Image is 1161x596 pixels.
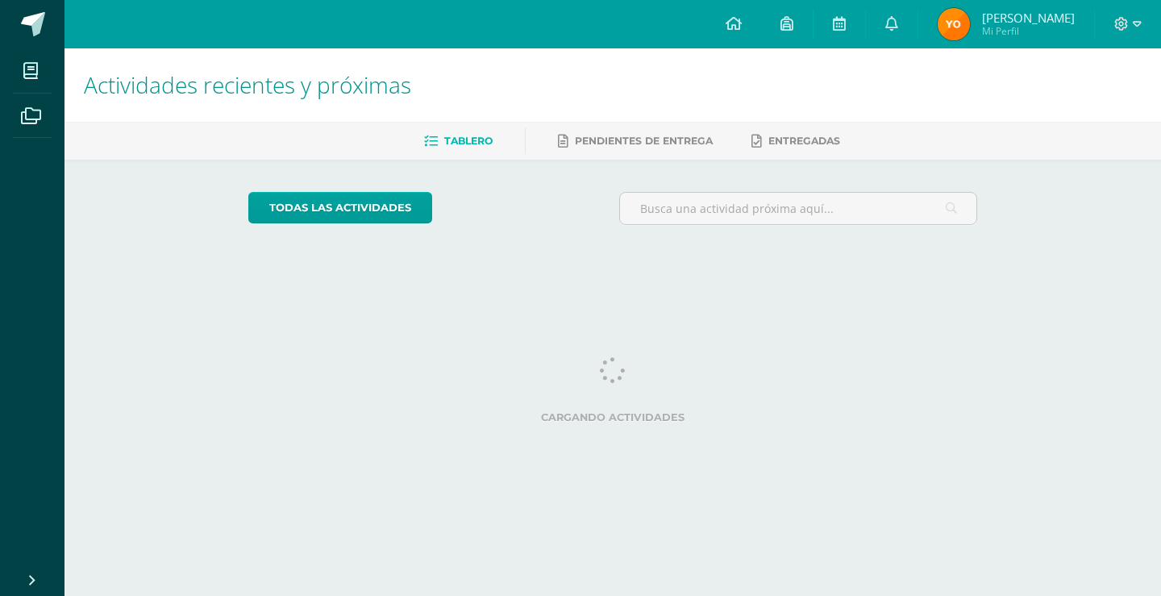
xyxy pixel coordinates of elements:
img: b1a714f2f8ae12f018216e412b5da3f3.png [938,8,970,40]
a: Tablero [424,128,493,154]
span: Actividades recientes y próximas [84,69,411,100]
a: todas las Actividades [248,192,432,223]
span: Tablero [444,135,493,147]
label: Cargando actividades [248,411,978,423]
span: Pendientes de entrega [575,135,713,147]
a: Entregadas [751,128,840,154]
input: Busca una actividad próxima aquí... [620,193,977,224]
span: Mi Perfil [982,24,1075,38]
span: [PERSON_NAME] [982,10,1075,26]
span: Entregadas [768,135,840,147]
a: Pendientes de entrega [558,128,713,154]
